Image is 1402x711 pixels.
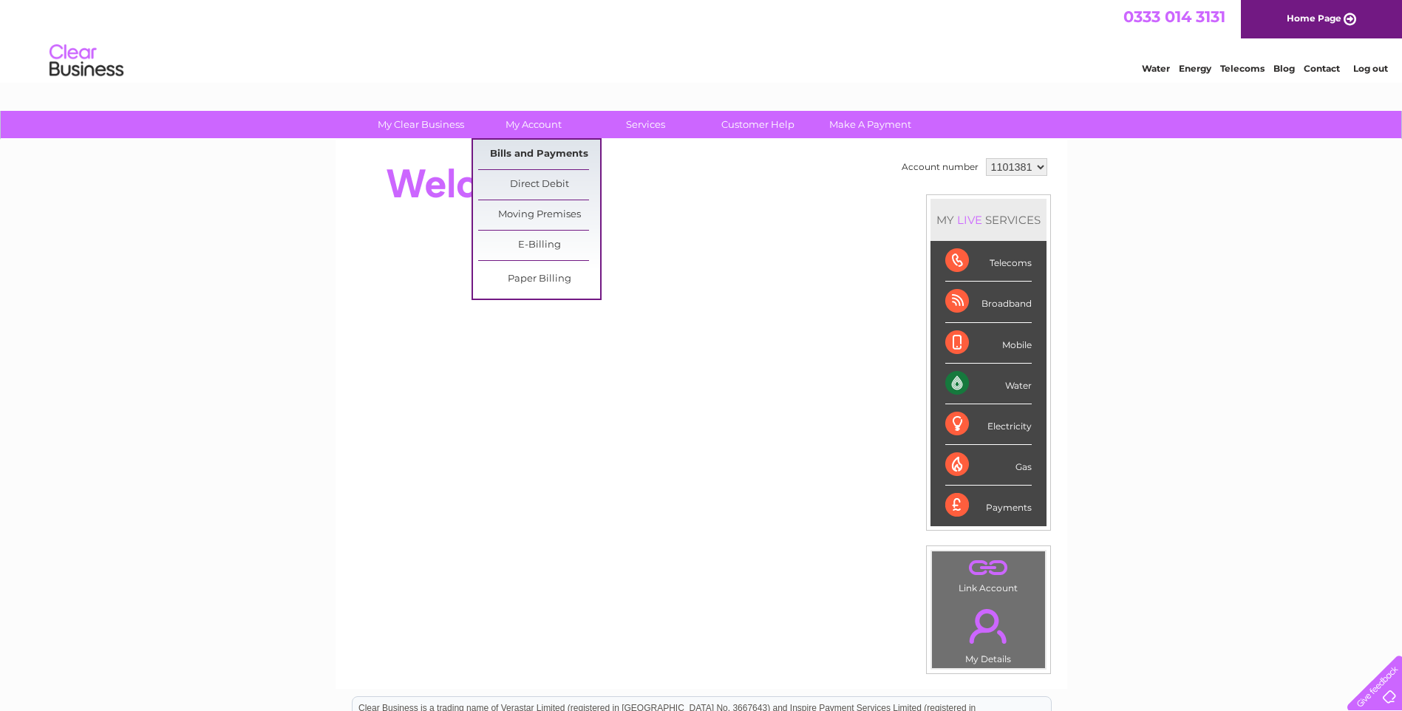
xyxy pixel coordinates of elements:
[472,111,594,138] a: My Account
[931,596,1046,669] td: My Details
[1353,63,1388,74] a: Log out
[898,154,982,180] td: Account number
[478,265,600,294] a: Paper Billing
[954,213,985,227] div: LIVE
[1304,63,1340,74] a: Contact
[930,199,1047,241] div: MY SERVICES
[945,404,1032,445] div: Electricity
[945,364,1032,404] div: Water
[1273,63,1295,74] a: Blog
[697,111,819,138] a: Customer Help
[360,111,482,138] a: My Clear Business
[478,200,600,230] a: Moving Premises
[936,555,1041,581] a: .
[809,111,931,138] a: Make A Payment
[945,445,1032,486] div: Gas
[1142,63,1170,74] a: Water
[945,323,1032,364] div: Mobile
[478,140,600,169] a: Bills and Payments
[478,170,600,200] a: Direct Debit
[585,111,707,138] a: Services
[1179,63,1211,74] a: Energy
[1220,63,1265,74] a: Telecoms
[353,8,1051,72] div: Clear Business is a trading name of Verastar Limited (registered in [GEOGRAPHIC_DATA] No. 3667643...
[49,38,124,84] img: logo.png
[936,600,1041,652] a: .
[945,241,1032,282] div: Telecoms
[945,486,1032,525] div: Payments
[931,551,1046,597] td: Link Account
[478,231,600,260] a: E-Billing
[1123,7,1225,26] a: 0333 014 3131
[945,282,1032,322] div: Broadband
